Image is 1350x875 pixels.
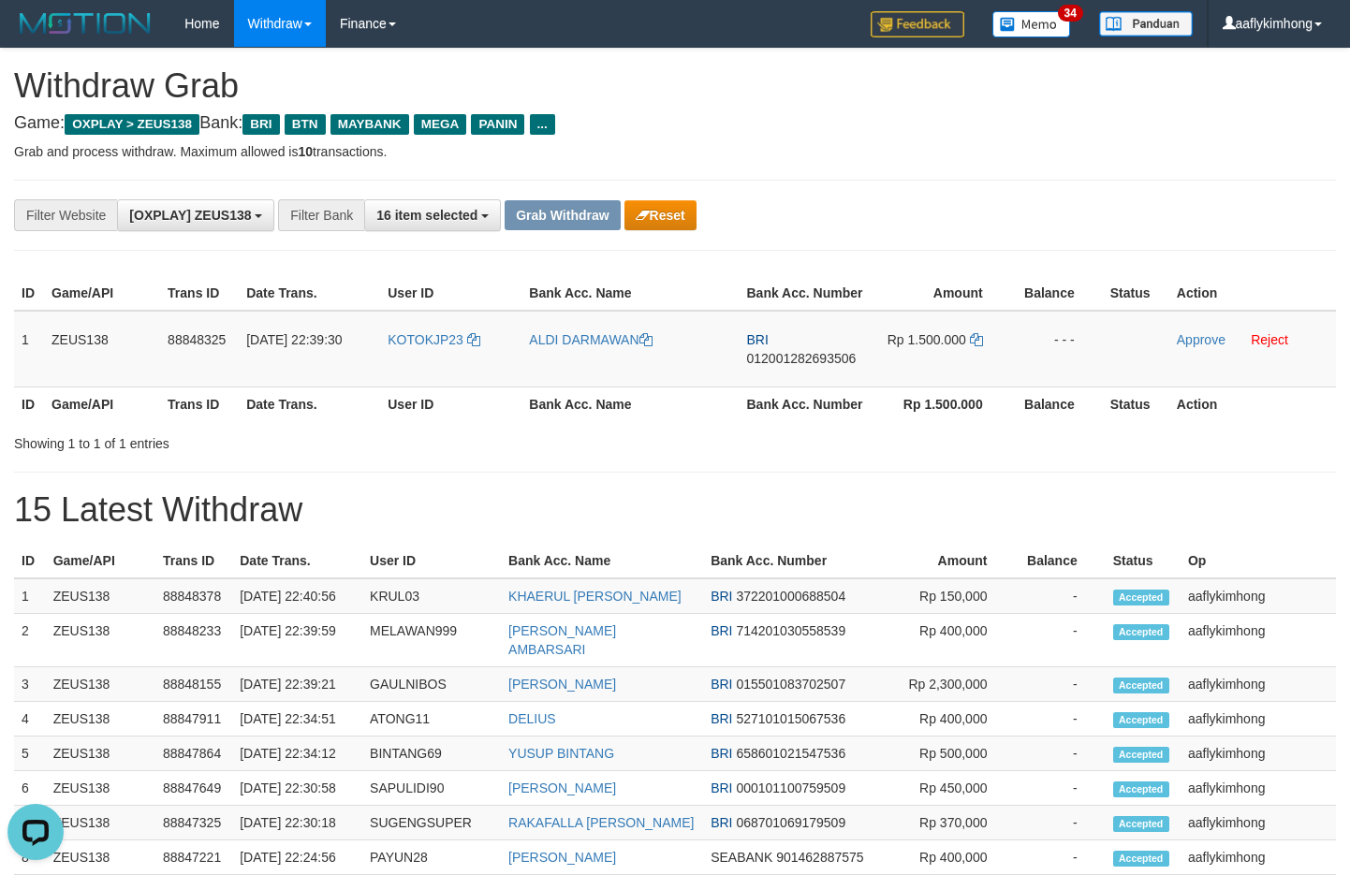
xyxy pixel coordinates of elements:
[285,114,326,135] span: BTN
[1106,544,1181,578] th: Status
[362,702,501,736] td: ATONG11
[508,850,616,865] a: [PERSON_NAME]
[414,114,467,135] span: MEGA
[776,850,863,865] span: Copy 901462887575 to clipboard
[1099,11,1193,36] img: panduan.png
[711,623,732,638] span: BRI
[711,815,732,830] span: BRI
[232,614,362,667] td: [DATE] 22:39:59
[873,276,1011,311] th: Amount
[1015,806,1105,840] td: -
[508,589,682,604] a: KHAERUL [PERSON_NAME]
[1015,840,1105,875] td: -
[508,815,694,830] a: RAKAFALLA [PERSON_NAME]
[1103,276,1169,311] th: Status
[362,578,501,614] td: KRUL03
[44,311,160,387] td: ZEUS138
[508,780,616,795] a: [PERSON_NAME]
[883,667,1016,702] td: Rp 2,300,000
[232,544,362,578] th: Date Trans.
[508,677,616,692] a: [PERSON_NAME]
[46,578,155,614] td: ZEUS138
[501,544,703,578] th: Bank Acc. Name
[155,614,232,667] td: 88848233
[14,311,44,387] td: 1
[298,144,313,159] strong: 10
[703,544,883,578] th: Bank Acc. Number
[471,114,524,135] span: PANIN
[242,114,279,135] span: BRI
[1181,544,1336,578] th: Op
[14,491,1336,529] h1: 15 Latest Withdraw
[736,746,845,761] span: Copy 658601021547536 to clipboard
[330,114,409,135] span: MAYBANK
[1181,702,1336,736] td: aaflykimhong
[44,386,160,421] th: Game/API
[14,67,1336,105] h1: Withdraw Grab
[44,276,160,311] th: Game/API
[14,544,46,578] th: ID
[160,386,239,421] th: Trans ID
[521,386,739,421] th: Bank Acc. Name
[1015,771,1105,806] td: -
[46,614,155,667] td: ZEUS138
[155,667,232,702] td: 88848155
[1181,840,1336,875] td: aaflykimhong
[1011,311,1103,387] td: - - -
[155,736,232,771] td: 88847864
[1113,747,1169,763] span: Accepted
[746,332,768,347] span: BRI
[736,780,845,795] span: Copy 000101100759509 to clipboard
[739,276,872,311] th: Bank Acc. Number
[1181,667,1336,702] td: aaflykimhong
[14,386,44,421] th: ID
[1181,614,1336,667] td: aaflykimhong
[1011,276,1103,311] th: Balance
[239,386,380,421] th: Date Trans.
[239,276,380,311] th: Date Trans.
[46,840,155,875] td: ZEUS138
[7,7,64,64] button: Open LiveChat chat widget
[1015,667,1105,702] td: -
[736,815,845,830] span: Copy 068701069179509 to clipboard
[711,746,732,761] span: BRI
[1181,578,1336,614] td: aaflykimhong
[155,806,232,840] td: 88847325
[380,276,521,311] th: User ID
[1015,544,1105,578] th: Balance
[232,840,362,875] td: [DATE] 22:24:56
[736,677,845,692] span: Copy 015501083702507 to clipboard
[155,771,232,806] td: 88847649
[1169,386,1336,421] th: Action
[46,771,155,806] td: ZEUS138
[736,589,845,604] span: Copy 372201000688504 to clipboard
[1058,5,1083,22] span: 34
[14,9,156,37] img: MOTION_logo.png
[14,667,46,702] td: 3
[362,614,501,667] td: MELAWAN999
[232,667,362,702] td: [DATE] 22:39:21
[14,276,44,311] th: ID
[14,142,1336,161] p: Grab and process withdraw. Maximum allowed is transactions.
[14,578,46,614] td: 1
[883,578,1016,614] td: Rp 150,000
[362,771,501,806] td: SAPULIDI90
[246,332,342,347] span: [DATE] 22:39:30
[46,736,155,771] td: ZEUS138
[376,208,477,223] span: 16 item selected
[362,544,501,578] th: User ID
[711,711,732,726] span: BRI
[883,771,1016,806] td: Rp 450,000
[14,199,117,231] div: Filter Website
[883,806,1016,840] td: Rp 370,000
[232,736,362,771] td: [DATE] 22:34:12
[1113,816,1169,832] span: Accepted
[46,806,155,840] td: ZEUS138
[883,840,1016,875] td: Rp 400,000
[1113,678,1169,693] span: Accepted
[232,578,362,614] td: [DATE] 22:40:56
[739,386,872,421] th: Bank Acc. Number
[736,711,845,726] span: Copy 527101015067536 to clipboard
[362,806,501,840] td: SUGENGSUPER
[1181,736,1336,771] td: aaflykimhong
